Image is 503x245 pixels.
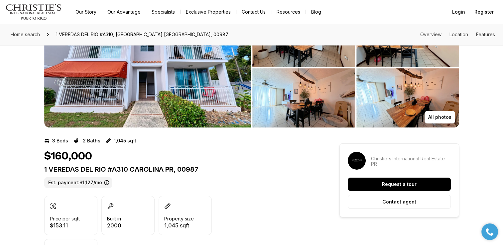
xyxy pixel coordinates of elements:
[474,9,494,15] span: Register
[70,7,102,17] a: Our Story
[449,32,468,37] a: Skip to: Location
[5,4,62,20] img: logo
[348,195,451,209] button: Contact agent
[102,7,146,17] a: Our Advantage
[52,138,68,143] p: 3 Beds
[44,8,251,127] li: 1 of 8
[371,156,451,167] p: Christie's International Real Estate PR
[252,8,459,127] li: 2 of 8
[44,8,459,127] div: Listing Photos
[8,29,43,40] a: Home search
[181,7,236,17] a: Exclusive Properties
[348,178,451,191] button: Request a tour
[382,199,416,204] p: Contact agent
[44,177,112,188] label: Est. payment: $1,127/mo
[44,165,315,173] p: 1 VEREDAS DEL RIO #A310 CAROLINA PR, 00987
[83,138,100,143] p: 2 Baths
[114,138,136,143] p: 1,045 sqft
[50,223,80,228] p: $153.11
[252,68,355,127] button: View image gallery
[476,32,495,37] a: Skip to: Features
[382,182,417,187] p: Request a tour
[420,32,495,37] nav: Page section menu
[356,68,459,127] button: View image gallery
[306,7,326,17] a: Blog
[236,7,271,17] button: Contact Us
[53,29,231,40] span: 1 VEREDAS DEL RIO #A310, [GEOGRAPHIC_DATA] [GEOGRAPHIC_DATA], 00987
[420,32,441,37] a: Skip to: Overview
[11,32,40,37] span: Home search
[146,7,180,17] a: Specialists
[425,111,455,123] button: All photos
[107,223,121,228] p: 2000
[271,7,306,17] a: Resources
[164,216,194,221] p: Property size
[50,216,80,221] p: Price per sqft
[164,223,194,228] p: 1,045 sqft
[448,5,469,19] button: Login
[107,216,121,221] p: Built in
[470,5,498,19] button: Register
[452,9,465,15] span: Login
[44,8,251,127] button: View image gallery
[428,115,451,120] p: All photos
[44,150,92,163] h1: $160,000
